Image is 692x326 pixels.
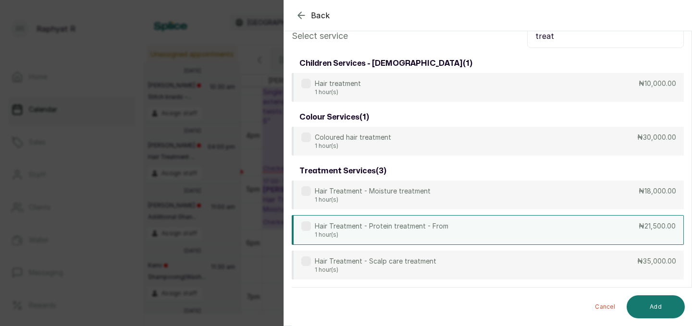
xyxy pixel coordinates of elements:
p: ₦35,000.00 [637,256,676,266]
p: 1 hour(s) [315,142,391,150]
p: Coloured hair treatment [315,133,391,142]
p: Hair treatment [315,79,361,88]
input: Search. [527,24,684,48]
h3: treatment services ( 3 ) [299,165,386,177]
p: Hair Treatment - Scalp care treatment [315,256,436,266]
p: ₦21,500.00 [639,221,676,231]
p: 1 hour(s) [315,266,436,274]
button: Cancel [587,295,623,318]
h3: colour services ( 1 ) [299,111,369,123]
p: Hair Treatment - Protein treatment - From [315,221,448,231]
p: 1 hour(s) [315,88,361,96]
p: 1 hour(s) [315,196,431,204]
p: ₦10,000.00 [639,79,676,88]
span: Back [311,10,330,21]
button: Back [296,10,330,21]
button: Add [627,295,685,318]
p: Hair Treatment - Moisture treatment [315,186,431,196]
p: Select service [292,29,348,43]
p: ₦18,000.00 [639,186,676,196]
p: ₦30,000.00 [637,133,676,142]
p: 1 hour(s) [315,231,448,239]
h3: children services - [DEMOGRAPHIC_DATA] ( 1 ) [299,58,472,69]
